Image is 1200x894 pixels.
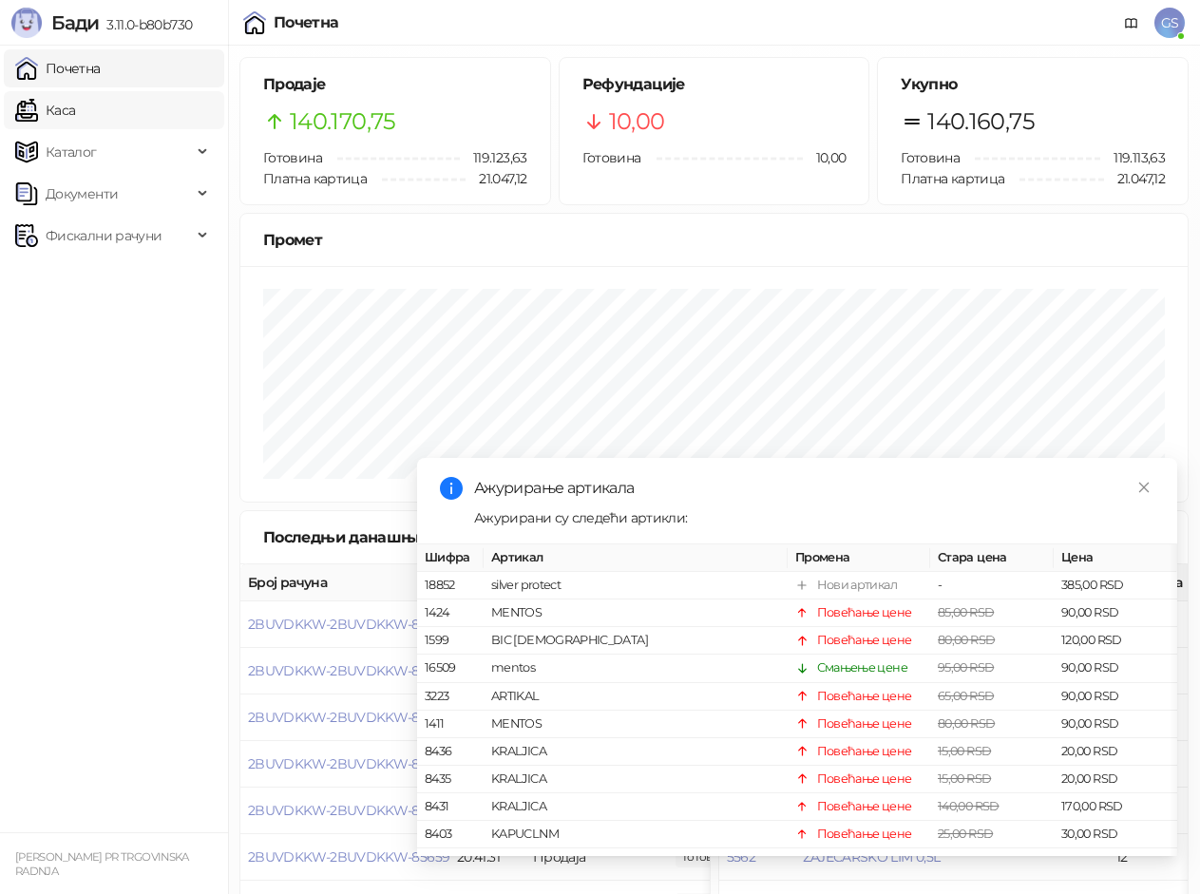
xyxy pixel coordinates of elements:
td: mentos [484,655,788,682]
div: Ажурирани су следећи артикли: [474,507,1154,528]
div: Повећање цене [817,770,912,789]
div: Повећање цене [817,603,912,622]
span: 140.160,75 [927,104,1035,140]
td: KRALJICA [484,793,788,821]
div: Нови артикал [817,576,897,595]
span: 3.11.0-b80b730 [99,16,192,33]
div: Промет [263,228,1165,252]
img: Logo [11,8,42,38]
span: 25,00 RSD [938,854,993,868]
div: Последњи данашњи рачуни [263,525,515,549]
button: 2BUVDKKW-2BUVDKKW-85662 [248,709,449,726]
th: Артикал [484,544,788,572]
span: 119.113,63 [1100,147,1165,168]
td: 8431 [417,793,484,821]
td: ARTIKAL [484,682,788,710]
th: Промена [788,544,930,572]
span: 10,00 [803,147,847,168]
span: 15,00 RSD [938,771,991,786]
td: 90,00 RSD [1054,655,1177,682]
td: 20,00 RSD [1054,766,1177,793]
td: 1411 [417,711,484,738]
td: 16509 [417,655,484,682]
button: 2BUVDKKW-2BUVDKKW-85659 [248,848,449,865]
a: Каса [15,91,75,129]
th: Број рачуна [240,564,449,601]
span: 119.123,63 [460,147,527,168]
td: 30,00 RSD [1054,848,1177,876]
th: Стара цена [930,544,1054,572]
td: 90,00 RSD [1054,599,1177,627]
span: Готовина [901,149,960,166]
button: 2BUVDKKW-2BUVDKKW-85663 [248,662,449,679]
h5: Укупно [901,73,1165,96]
span: 85,00 RSD [938,605,994,619]
td: 120,00 RSD [1054,627,1177,655]
span: close [1137,481,1151,494]
span: GS [1154,8,1185,38]
span: info-circle [440,477,463,500]
button: 2BUVDKKW-2BUVDKKW-85661 [248,755,447,772]
span: 80,00 RSD [938,716,995,731]
div: Повећање цене [817,742,912,761]
td: 8403 [417,821,484,848]
td: MENTOS [484,711,788,738]
div: Повећање цене [817,686,912,705]
span: 25,00 RSD [938,827,993,841]
span: Документи [46,175,118,213]
td: 1599 [417,627,484,655]
span: 95,00 RSD [938,660,994,675]
th: Цена [1054,544,1177,572]
span: 21.047,12 [1104,168,1165,189]
td: BIC [DEMOGRAPHIC_DATA] [484,627,788,655]
td: KRALJICA [484,738,788,766]
span: Платна картица [901,170,1004,187]
span: 80,00 RSD [938,633,995,647]
span: Бади [51,11,99,34]
button: 2BUVDKKW-2BUVDKKW-85660 [248,802,450,819]
div: Почетна [274,15,339,30]
td: 385,00 RSD [1054,572,1177,599]
span: 65,00 RSD [938,688,994,702]
td: 20,00 RSD [1054,738,1177,766]
span: Готовина [263,149,322,166]
span: 140,00 RSD [938,799,1000,813]
span: Платна картица [263,170,367,187]
span: Каталог [46,133,97,171]
td: KAPUCLNM [484,821,788,848]
div: Повећање цене [817,714,912,733]
td: 8402 [417,848,484,876]
h5: Рефундације [582,73,847,96]
a: Close [1133,477,1154,498]
td: 90,00 RSD [1054,711,1177,738]
div: Повећање цене [817,852,912,871]
div: Повећање цене [817,631,912,650]
span: 15,00 RSD [938,744,991,758]
span: Фискални рачуни [46,217,162,255]
td: KAPUCGINO [484,848,788,876]
td: 170,00 RSD [1054,793,1177,821]
td: 8436 [417,738,484,766]
td: 18852 [417,572,484,599]
td: - [930,572,1054,599]
td: KRALJICA [484,766,788,793]
div: Повећање цене [817,825,912,844]
h5: Продаје [263,73,527,96]
td: 30,00 RSD [1054,821,1177,848]
span: 140.170,75 [290,104,396,140]
a: Документација [1116,8,1147,38]
td: 3223 [417,682,484,710]
button: 2BUVDKKW-2BUVDKKW-85664 [248,616,450,633]
th: Шифра [417,544,484,572]
div: Смањење цене [817,658,907,677]
td: MENTOS [484,599,788,627]
span: Готовина [582,149,641,166]
a: Почетна [15,49,101,87]
td: 8435 [417,766,484,793]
